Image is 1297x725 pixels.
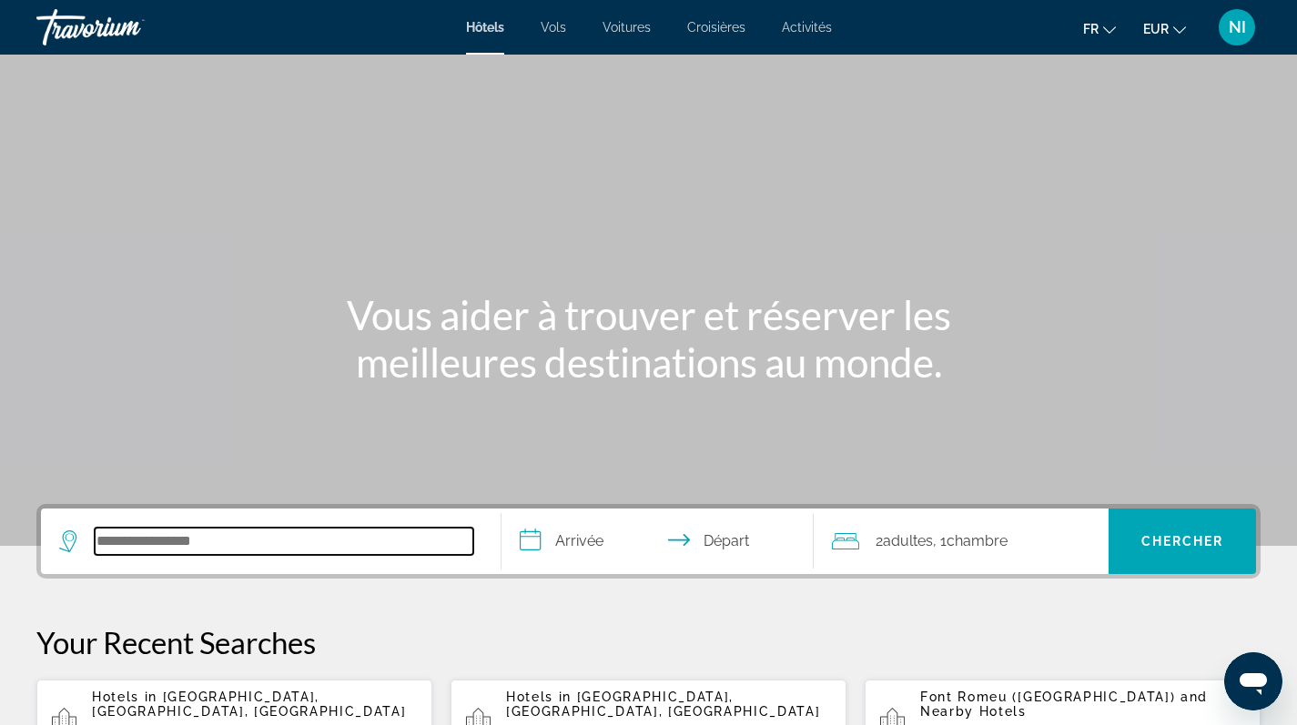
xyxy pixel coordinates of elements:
a: Hôtels [466,20,504,35]
h1: Vous aider à trouver et réserver les meilleures destinations au monde. [308,291,990,386]
span: [GEOGRAPHIC_DATA], [GEOGRAPHIC_DATA], [GEOGRAPHIC_DATA] [92,690,406,719]
span: 2 [876,529,933,554]
a: Croisières [687,20,745,35]
button: Search [1109,509,1256,574]
div: Search widget [41,509,1256,574]
span: Chambre [947,532,1008,549]
a: Travorium [36,4,218,51]
p: Your Recent Searches [36,624,1261,660]
input: Search hotel destination [95,528,473,555]
button: Change currency [1143,15,1186,42]
button: Select check in and out date [502,509,815,574]
button: User Menu [1213,8,1261,46]
span: EUR [1143,22,1169,36]
a: Voitures [603,20,651,35]
span: Chercher [1141,534,1224,549]
button: Travelers: 2 adults, 0 children [814,509,1109,574]
span: fr [1083,22,1099,36]
span: Hotels in [92,690,157,704]
button: Change language [1083,15,1116,42]
span: and Nearby Hotels [920,690,1208,719]
span: Adultes [883,532,933,549]
span: Font Romeu ([GEOGRAPHIC_DATA]) [920,690,1175,704]
iframe: Bouton de lancement de la fenêtre de messagerie [1224,652,1282,710]
span: , 1 [933,529,1008,554]
span: [GEOGRAPHIC_DATA], [GEOGRAPHIC_DATA], [GEOGRAPHIC_DATA] [506,690,820,719]
span: NI [1229,18,1246,36]
a: Vols [541,20,566,35]
a: Activités [782,20,832,35]
span: Hotels in [506,690,572,704]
